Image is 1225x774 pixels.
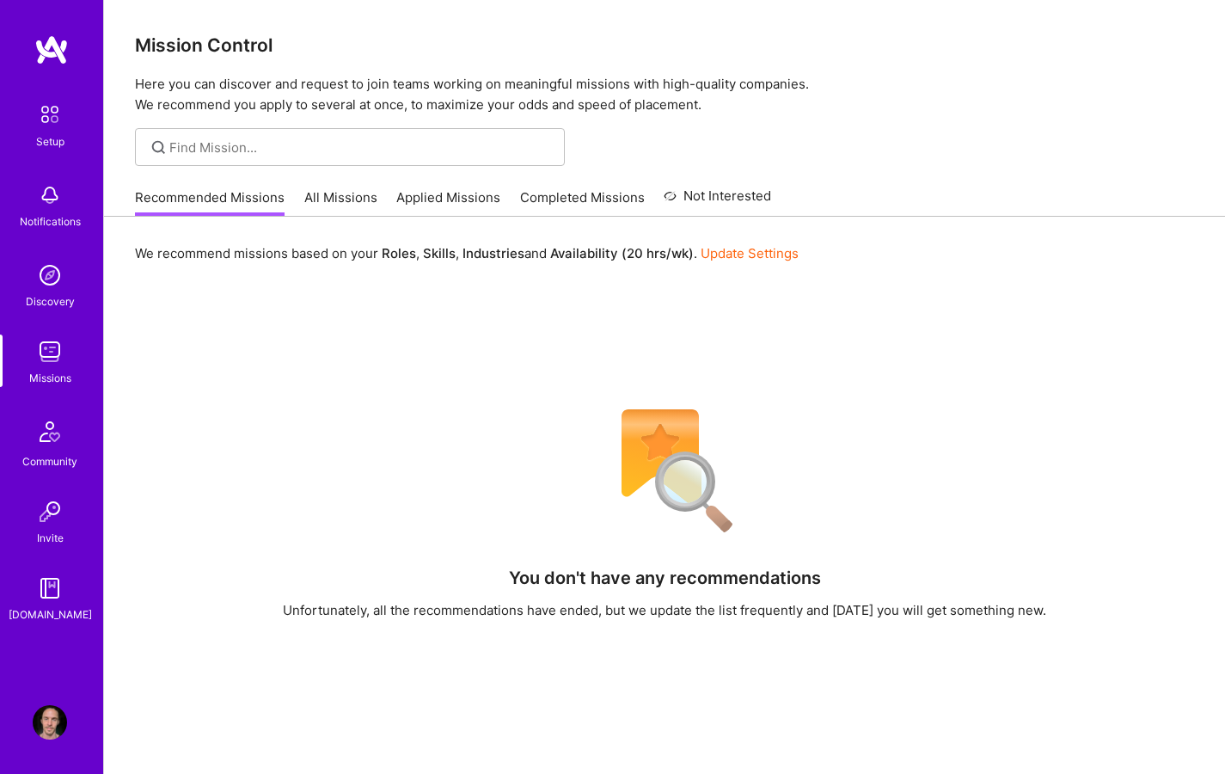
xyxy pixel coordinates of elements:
a: Update Settings [701,245,799,261]
img: Invite [33,494,67,529]
div: Missions [29,369,71,387]
input: Find Mission... [169,138,552,157]
div: Discovery [26,292,75,310]
div: Notifications [20,212,81,230]
b: Skills [423,245,456,261]
img: setup [32,96,68,132]
div: [DOMAIN_NAME] [9,605,92,623]
b: Industries [462,245,524,261]
img: User Avatar [33,705,67,740]
img: discovery [33,258,67,292]
b: Availability (20 hrs/wk) [550,245,694,261]
p: Here you can discover and request to join teams working on meaningful missions with high-quality ... [135,74,1194,115]
h3: Mission Control [135,34,1194,56]
img: No Results [591,398,738,544]
div: Invite [37,529,64,547]
a: Completed Missions [520,188,645,217]
p: We recommend missions based on your , , and . [135,244,799,262]
div: Setup [36,132,64,150]
b: Roles [382,245,416,261]
a: Applied Missions [396,188,500,217]
i: icon SearchGrey [149,138,168,157]
a: User Avatar [28,705,71,740]
img: Community [29,411,70,452]
img: logo [34,34,69,65]
img: bell [33,178,67,212]
div: Unfortunately, all the recommendations have ended, but we update the list frequently and [DATE] y... [283,601,1046,619]
a: All Missions [304,188,377,217]
img: guide book [33,571,67,605]
div: Community [22,452,77,470]
a: Not Interested [664,186,771,217]
a: Recommended Missions [135,188,285,217]
h4: You don't have any recommendations [509,568,821,588]
img: teamwork [33,335,67,369]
